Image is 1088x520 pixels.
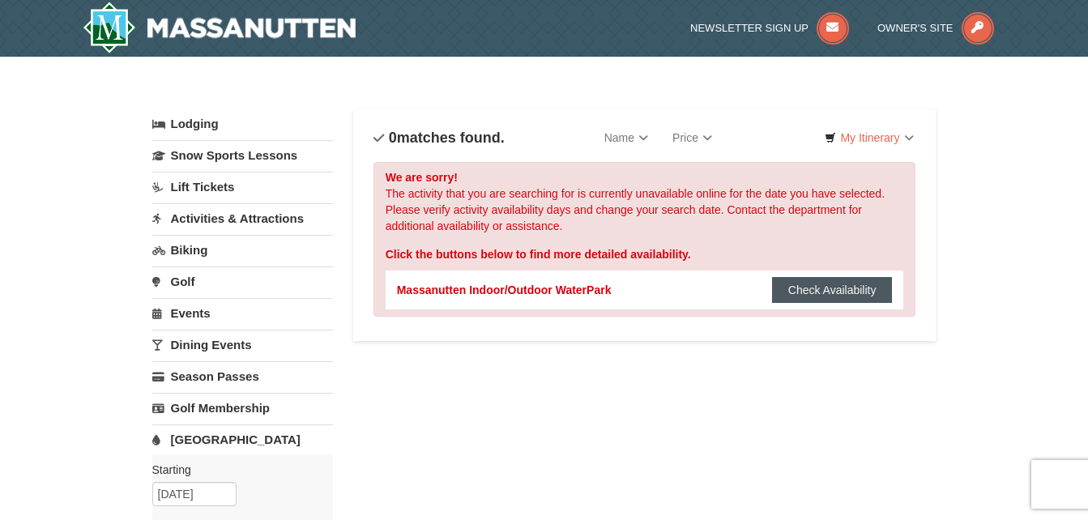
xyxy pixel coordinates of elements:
strong: We are sorry! [386,171,458,184]
a: Owner's Site [877,22,994,34]
div: Click the buttons below to find more detailed availability. [386,246,904,262]
img: Massanutten Resort Logo [83,2,356,53]
h4: matches found. [373,130,505,146]
a: Lift Tickets [152,172,333,202]
div: Massanutten Indoor/Outdoor WaterPark [397,282,612,298]
a: Biking [152,235,333,265]
a: Golf [152,266,333,296]
span: 0 [389,130,397,146]
button: Check Availability [772,277,893,303]
a: Price [660,121,724,154]
span: Owner's Site [877,22,954,34]
a: Snow Sports Lessons [152,140,333,170]
a: [GEOGRAPHIC_DATA] [152,424,333,454]
a: Season Passes [152,361,333,391]
a: Lodging [152,109,333,139]
a: Massanutten Resort [83,2,356,53]
a: Activities & Attractions [152,203,333,233]
label: Starting [152,462,321,478]
a: Name [592,121,660,154]
div: The activity that you are searching for is currently unavailable online for the date you have sel... [373,162,916,317]
span: Newsletter Sign Up [690,22,809,34]
a: Newsletter Sign Up [690,22,849,34]
a: Golf Membership [152,393,333,423]
a: Events [152,298,333,328]
a: Dining Events [152,330,333,360]
a: My Itinerary [814,126,924,150]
